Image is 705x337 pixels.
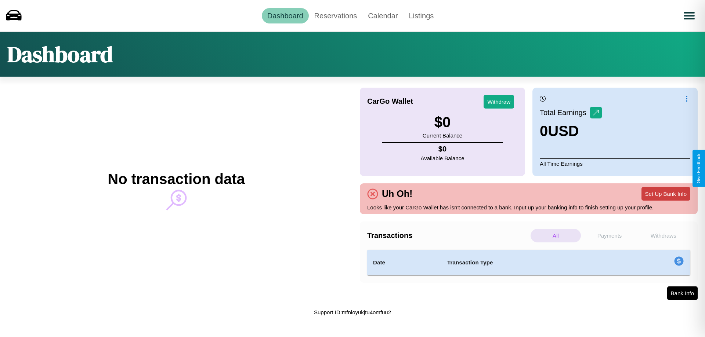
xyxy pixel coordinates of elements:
p: Payments [585,229,635,242]
p: Available Balance [421,153,464,163]
p: Current Balance [423,131,462,140]
h3: $ 0 [423,114,462,131]
div: Give Feedback [696,154,701,183]
p: Looks like your CarGo Wallet has isn't connected to a bank. Input up your banking info to finish ... [367,202,690,212]
button: Open menu [679,6,699,26]
p: Support ID: mfnloyukjtu4omfuu2 [314,307,391,317]
h4: CarGo Wallet [367,97,413,106]
h3: 0 USD [540,123,602,139]
a: Reservations [309,8,363,23]
p: All [531,229,581,242]
a: Dashboard [262,8,309,23]
table: simple table [367,250,690,275]
p: All Time Earnings [540,158,690,169]
h2: No transaction data [108,171,245,187]
a: Listings [403,8,439,23]
a: Calendar [362,8,403,23]
h4: Date [373,258,435,267]
h4: Transactions [367,231,529,240]
h1: Dashboard [7,39,113,69]
h4: $ 0 [421,145,464,153]
p: Withdraws [638,229,688,242]
p: Total Earnings [540,106,590,119]
button: Set Up Bank Info [641,187,690,201]
button: Withdraw [484,95,514,109]
button: Bank Info [667,286,698,300]
h4: Uh Oh! [378,188,416,199]
h4: Transaction Type [447,258,614,267]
